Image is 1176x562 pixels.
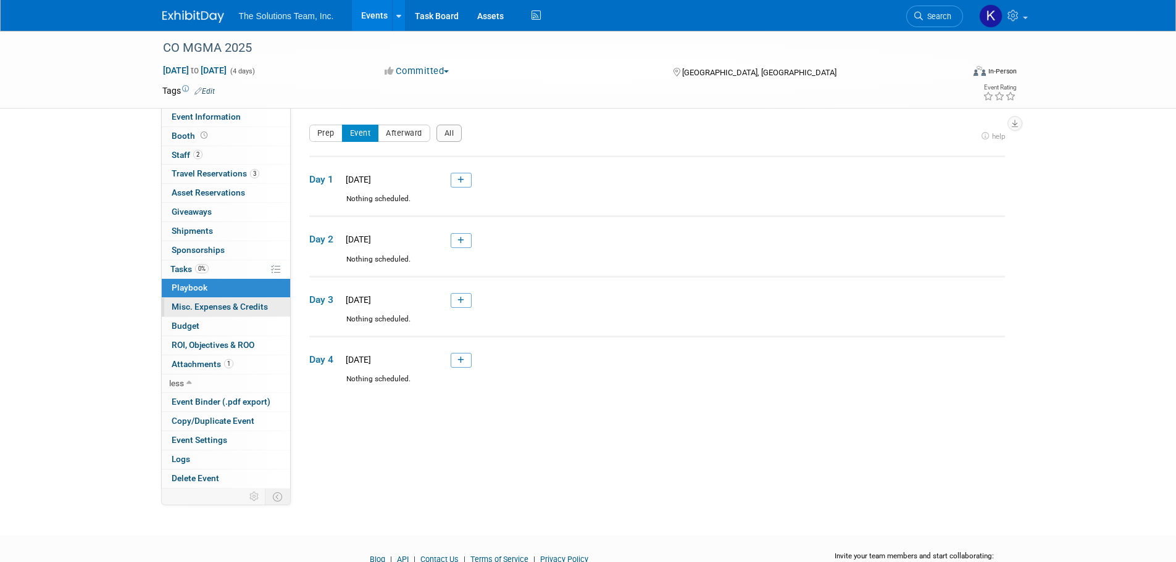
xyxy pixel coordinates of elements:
span: 0% [195,264,209,273]
img: Format-Inperson.png [974,66,986,76]
span: The Solutions Team, Inc. [239,11,334,21]
td: Toggle Event Tabs [265,489,290,505]
span: Misc. Expenses & Credits [172,302,268,312]
span: 3 [250,169,259,178]
img: ExhibitDay [162,10,224,23]
span: Event Information [172,112,241,122]
span: Delete Event [172,473,219,483]
a: Search [906,6,963,27]
a: Staff2 [162,146,290,165]
button: Event [342,125,379,142]
a: Travel Reservations3 [162,165,290,183]
a: Playbook [162,279,290,297]
span: Attachments [172,359,233,369]
span: Day 2 [309,233,340,246]
div: CO MGMA 2025 [159,37,945,59]
div: In-Person [988,67,1017,76]
button: Committed [380,65,454,78]
a: Budget [162,317,290,336]
span: 1 [224,359,233,368]
td: Tags [162,85,215,97]
a: Shipments [162,222,290,241]
span: Event Settings [172,435,227,445]
button: Prep [309,125,343,142]
span: Budget [172,321,199,331]
a: Booth [162,127,290,146]
span: Sponsorships [172,245,225,255]
div: Event Rating [983,85,1016,91]
a: Delete Event [162,469,290,488]
span: Tasks [170,264,209,274]
a: Giveaways [162,203,290,221]
span: Booth not reserved yet [198,131,210,140]
a: ROI, Objectives & ROO [162,336,290,355]
span: Copy/Duplicate Event [172,416,254,426]
span: 2 [193,150,202,159]
div: Nothing scheduled. [309,374,1005,395]
span: Day 4 [309,353,340,366]
td: Personalize Event Tab Strip [244,489,265,505]
span: [DATE] [342,295,371,305]
span: Logs [172,454,190,464]
button: Afterward [378,125,430,142]
span: [DATE] [342,175,371,184]
a: Asset Reservations [162,184,290,202]
div: Nothing scheduled. [309,314,1005,336]
span: Asset Reservations [172,188,245,197]
a: Tasks0% [162,260,290,279]
a: Edit [194,87,215,96]
span: ROI, Objectives & ROO [172,340,254,350]
span: Search [923,12,951,21]
button: All [436,125,462,142]
span: (4 days) [229,67,255,75]
span: help [992,132,1005,141]
span: [DATE] [342,234,371,244]
a: Logs [162,450,290,469]
a: Event Binder (.pdf export) [162,393,290,411]
img: Kaelon Harris [979,4,1003,28]
div: Nothing scheduled. [309,254,1005,276]
span: Day 1 [309,173,340,186]
span: [GEOGRAPHIC_DATA], [GEOGRAPHIC_DATA] [682,68,836,77]
a: less [162,374,290,393]
span: to [189,65,201,75]
span: Staff [172,150,202,160]
div: Event Format [890,64,1017,83]
span: Booth [172,131,210,141]
span: [DATE] [342,355,371,365]
span: less [169,378,184,388]
a: Copy/Duplicate Event [162,412,290,431]
span: Day 3 [309,293,340,307]
span: Playbook [172,283,207,292]
span: Travel Reservations [172,168,259,178]
a: Misc. Expenses & Credits [162,298,290,316]
span: Giveaways [172,207,212,217]
a: Sponsorships [162,241,290,260]
span: [DATE] [DATE] [162,65,227,76]
div: Nothing scheduled. [309,194,1005,215]
span: Event Binder (.pdf export) [172,397,270,407]
a: Attachments1 [162,355,290,374]
a: Event Settings [162,431,290,450]
a: Event Information [162,108,290,126]
span: Shipments [172,226,213,236]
